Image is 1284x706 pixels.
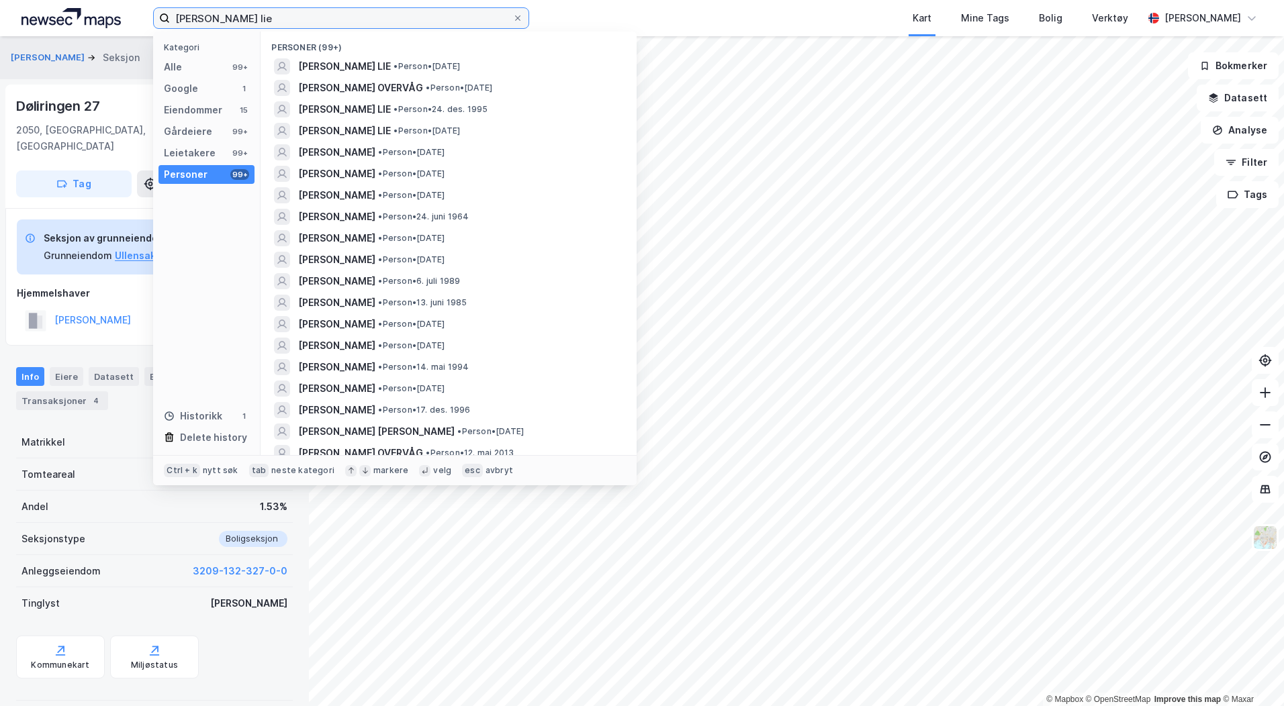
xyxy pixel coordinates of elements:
div: Kategori [164,42,255,52]
div: Datasett [89,367,139,386]
span: • [378,168,382,179]
span: Person • 17. des. 1996 [378,405,470,415]
div: Eiere [50,367,83,386]
span: Person • [DATE] [378,254,445,265]
span: • [378,340,382,350]
div: 99+ [230,126,249,137]
span: • [378,297,382,307]
div: Andel [21,499,48,515]
div: Delete history [180,430,247,446]
a: Mapbox [1046,695,1083,704]
span: • [378,190,382,200]
div: Kart [913,10,931,26]
div: Hjemmelshaver [17,285,292,301]
div: Eiendommer [164,102,222,118]
span: • [394,104,398,114]
span: • [378,362,382,372]
div: Tinglyst [21,595,60,611]
button: Tag [16,170,132,197]
span: • [426,448,430,458]
span: [PERSON_NAME] LIE [298,123,391,139]
span: [PERSON_NAME] [PERSON_NAME] [298,423,455,440]
span: [PERSON_NAME] [298,187,375,203]
div: Miljøstatus [131,660,178,670]
div: 4 [89,394,103,407]
button: 3209-132-327-0-0 [193,563,287,579]
div: 1 [238,83,249,94]
div: [PERSON_NAME] [1164,10,1241,26]
div: Mine Tags [961,10,1009,26]
button: Analyse [1201,117,1279,144]
span: [PERSON_NAME] OVERVÅG [298,80,423,96]
span: [PERSON_NAME] [298,402,375,418]
div: Grunneiendom [44,248,112,264]
span: Person • [DATE] [378,168,445,179]
span: [PERSON_NAME] [298,381,375,397]
button: Tags [1216,181,1279,208]
span: Person • 24. juni 1964 [378,211,469,222]
div: velg [433,465,451,476]
div: Gårdeiere [164,123,212,140]
div: Alle [164,59,182,75]
div: Personer [164,166,208,183]
div: Google [164,81,198,97]
div: 99+ [230,62,249,72]
div: esc [462,464,483,477]
div: neste kategori [271,465,334,476]
div: Kontrollprogram for chat [1217,642,1284,706]
span: Person • [DATE] [378,383,445,394]
button: Ullensaker, 132/330 [115,248,211,264]
span: • [378,383,382,393]
img: Z [1252,525,1278,550]
img: logo.a4113a55bc3d86da70a041830d287a7e.svg [21,8,121,28]
span: Person • 6. juli 1989 [378,276,460,287]
span: Person • [DATE] [426,83,492,93]
div: 2050, [GEOGRAPHIC_DATA], [GEOGRAPHIC_DATA] [16,122,197,154]
span: • [378,254,382,264]
span: Person • [DATE] [378,319,445,330]
span: Person • 13. juni 1985 [378,297,467,308]
span: Person • [DATE] [378,233,445,244]
a: OpenStreetMap [1086,695,1151,704]
span: Person • [DATE] [457,426,524,437]
span: Person • [DATE] [378,190,445,201]
div: markere [373,465,408,476]
button: Datasett [1197,85,1279,111]
div: avbryt [486,465,513,476]
div: 99+ [230,169,249,180]
span: • [394,61,398,71]
div: Bygg [144,367,194,386]
span: [PERSON_NAME] LIE [298,58,391,74]
span: Person • [DATE] [378,147,445,158]
div: Tomteareal [21,466,75,483]
span: • [426,83,430,93]
span: [PERSON_NAME] [298,230,375,246]
button: Bokmerker [1188,52,1279,79]
div: 1 [238,411,249,421]
div: 1.53% [260,499,287,515]
span: Person • 24. des. 1995 [394,104,488,115]
span: • [378,319,382,329]
div: Bolig [1039,10,1062,26]
span: [PERSON_NAME] [298,209,375,225]
div: 99+ [230,148,249,158]
span: [PERSON_NAME] [298,273,375,289]
input: Søk på adresse, matrikkel, gårdeiere, leietakere eller personer [170,8,512,28]
span: [PERSON_NAME] [298,252,375,268]
span: [PERSON_NAME] [298,295,375,311]
div: Matrikkel [21,434,65,450]
div: tab [249,464,269,477]
div: Transaksjoner [16,391,108,410]
div: Kommunekart [31,660,89,670]
span: • [378,276,382,286]
span: Person • [DATE] [394,61,460,72]
div: Anleggseiendom [21,563,101,579]
button: Filter [1214,149,1279,176]
button: [PERSON_NAME] [11,51,87,64]
span: [PERSON_NAME] [298,359,375,375]
div: Ctrl + k [164,464,200,477]
span: • [378,211,382,221]
span: • [378,147,382,157]
div: Seksjon [103,50,140,66]
div: Døliringen 27 [16,95,102,117]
